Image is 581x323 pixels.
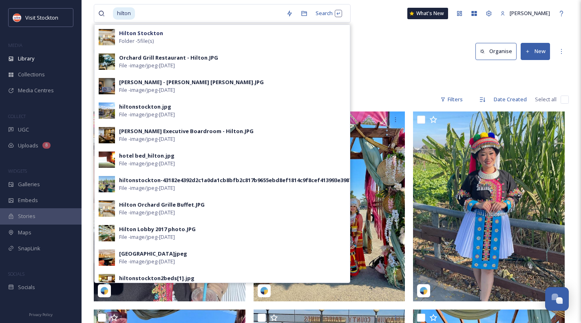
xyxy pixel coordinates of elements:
[13,13,21,22] img: unnamed.jpeg
[119,135,175,143] span: File - image/jpeg - [DATE]
[8,271,24,277] span: SOCIALS
[18,229,31,236] span: Maps
[99,176,115,192] img: 43182e4392d2c1a0da1cb8bfb2c817b9655ebd8ef1814c9f8cef413993e39875.jpg
[119,111,175,118] span: File - image/jpeg - [DATE]
[42,142,51,149] div: 8
[119,225,196,233] div: Hilton Lobby 2017 photo.JPG
[94,96,113,103] span: 734 file s
[119,176,365,184] div: hiltonstockton-43182e4392d2c1a0da1cb8bfb2c817b9655ebd8ef1814c9f8cef413993e39875.jpg
[119,29,163,37] strong: Hilton Stockton
[8,42,22,48] span: MEDIA
[99,53,115,70] img: Orchard%2520Grill%2520Restaurant%2520-%2520Hilton.JPG
[99,274,115,290] img: hiltonstockton2beds%255B1%255D.jpg
[496,5,554,21] a: [PERSON_NAME]
[119,201,205,209] div: Hilton Orchard Grille Buffet.JPG
[119,62,175,69] span: File - image/jpeg - [DATE]
[99,225,115,241] img: Hilton%2520Lobby%25202017%2520photo.JPG
[18,87,54,94] span: Media Centres
[18,142,38,149] span: Uploads
[119,160,175,167] span: File - image/jpeg - [DATE]
[545,287,569,311] button: Open Chat
[119,274,194,282] div: hiltonstockton2beds[1].jpg
[119,209,175,216] span: File - image/jpeg - [DATE]
[119,282,175,290] span: File - image/jpeg - [DATE]
[475,43,521,60] a: Organise
[18,180,40,188] span: Galleries
[119,103,171,111] div: hiltonstockton.jpg
[99,249,115,266] img: El%2520Dorado%2520Room.jpeg
[413,111,565,301] img: angely.ly-8280566e99eed1bdc7d184f2f7542a7099740b5786b2ed582f460dd117ff810d.jpg
[119,250,187,258] div: [GEOGRAPHIC_DATA]jpeg
[436,91,467,107] div: Filters
[490,91,531,107] div: Date Created
[8,168,27,174] span: WIDGETS
[119,127,254,135] div: [PERSON_NAME] Executive Boardroom - Hilton.JPG
[8,113,26,119] span: COLLECT
[99,29,115,45] img: Hilton%2520Orchard%2520Grille%2520Buffet.JPG
[18,126,29,134] span: UGC
[94,111,245,301] img: angely.ly-59b3f5a6391806e14b0c7c90ea32f6b5ae25a154a36f1ff1b2779382ef67b863.jpg
[99,78,115,94] img: Jason%2520Ramos%2520-%2520Hilton%2520Stockton.JPG
[99,127,115,143] img: Charles%2520Weber%2520Executive%2520Boardroom%2520%2520-%2520Hilton.JPG
[119,152,175,160] div: hotel bed_hilton.jpg
[475,43,517,60] button: Organise
[119,184,175,192] span: File - image/jpeg - [DATE]
[260,287,268,295] img: snapsea-logo.png
[18,55,34,62] span: Library
[100,287,108,295] img: snapsea-logo.png
[521,43,550,60] button: New
[18,283,35,291] span: Socials
[113,7,135,19] span: hilton
[29,309,53,319] a: Privacy Policy
[18,71,45,78] span: Collections
[535,96,557,103] span: Select all
[99,200,115,217] img: Hilton%2520Orchard%2520Grille%2520Buffet.JPG
[119,258,175,265] span: File - image/jpeg - [DATE]
[407,8,448,19] a: What's New
[18,245,40,252] span: SnapLink
[119,78,264,86] div: [PERSON_NAME] - [PERSON_NAME] [PERSON_NAME].JPG
[29,312,53,317] span: Privacy Policy
[99,102,115,119] img: hiltonstockton.jpg
[119,37,154,45] span: Folder - 5 file(s)
[311,5,346,21] div: Search
[119,233,175,241] span: File - image/jpeg - [DATE]
[25,14,58,21] span: Visit Stockton
[119,86,175,94] span: File - image/jpeg - [DATE]
[99,151,115,168] img: hotel%2520bed_hilton.jpg
[420,287,428,295] img: snapsea-logo.png
[510,9,550,17] span: [PERSON_NAME]
[18,212,35,220] span: Stories
[119,54,218,62] div: Orchard Grill Restaurant - Hilton.JPG
[18,196,38,204] span: Embeds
